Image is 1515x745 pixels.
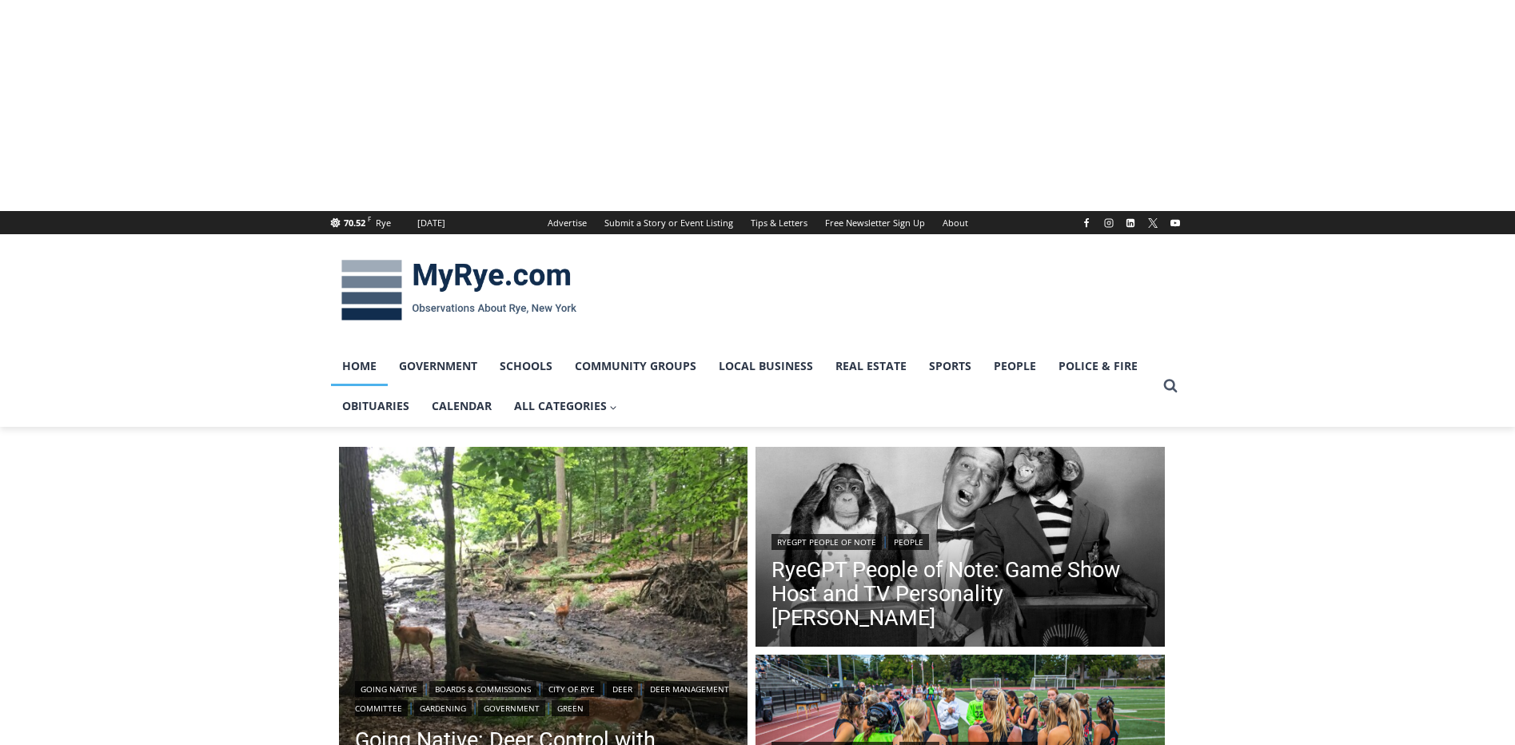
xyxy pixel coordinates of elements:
[331,346,388,386] a: Home
[771,531,1149,550] div: |
[503,386,629,426] a: All Categories
[376,216,391,230] div: Rye
[888,534,929,550] a: People
[331,346,1156,427] nav: Primary Navigation
[355,678,732,716] div: | | | | | | |
[607,681,638,697] a: Deer
[543,681,600,697] a: City of Rye
[417,216,445,230] div: [DATE]
[388,346,488,386] a: Government
[414,700,472,716] a: Gardening
[355,681,423,697] a: Going Native
[368,214,371,223] span: F
[1077,213,1096,233] a: Facebook
[756,447,1165,651] a: Read More RyeGPT People of Note: Game Show Host and TV Personality Garry Moore
[478,700,545,716] a: Government
[1143,213,1162,233] a: X
[742,211,816,234] a: Tips & Letters
[1099,213,1118,233] a: Instagram
[539,211,977,234] nav: Secondary Navigation
[816,211,934,234] a: Free Newsletter Sign Up
[708,346,824,386] a: Local Business
[771,558,1149,630] a: RyeGPT People of Note: Game Show Host and TV Personality [PERSON_NAME]
[918,346,983,386] a: Sports
[596,211,742,234] a: Submit a Story or Event Listing
[824,346,918,386] a: Real Estate
[488,346,564,386] a: Schools
[539,211,596,234] a: Advertise
[331,386,421,426] a: Obituaries
[1166,213,1185,233] a: YouTube
[564,346,708,386] a: Community Groups
[934,211,977,234] a: About
[1047,346,1149,386] a: Police & Fire
[771,534,882,550] a: RyeGPT People of Note
[1156,372,1185,400] button: View Search Form
[331,249,587,332] img: MyRye.com
[756,447,1165,651] img: (PHOTO: Publicity photo of Garry Moore with his guests, the Marquis Chimps, from The Garry Moore ...
[552,700,589,716] a: Green
[421,386,503,426] a: Calendar
[983,346,1047,386] a: People
[344,217,365,229] span: 70.52
[514,397,618,415] span: All Categories
[1121,213,1140,233] a: Linkedin
[429,681,536,697] a: Boards & Commissions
